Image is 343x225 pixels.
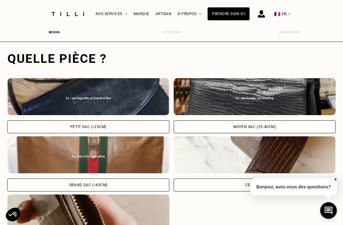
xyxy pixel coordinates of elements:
[42,30,66,34] div: Besoin
[10,96,166,100] div: Ex : sac baguette, en bandoulière
[208,7,250,20] a: Prendre soin ici
[274,11,280,17] span: 🇫🇷
[245,183,264,187] div: Ceinture
[178,0,201,28] div: À propos
[7,51,336,66] div: Quelle pièce ?
[288,13,291,15] img: menu déroulant
[332,176,338,183] button: X
[277,30,301,34] div: Confirmation
[250,178,337,195] p: Bonjour, avez-vous des questions?
[125,13,127,15] img: Menu déroulant
[155,12,172,16] a: Artisan
[69,183,108,187] div: Grand sac (>40cm)
[177,96,333,100] div: Ex : sac à main, sac bowling
[233,125,276,129] div: Moyen sac (25-40cm)
[174,136,336,173] img: Tilli retouche votre Ceinture
[70,125,106,129] div: Petit sac (<25cm)
[96,0,127,28] div: Nos services
[134,12,149,16] a: Marque
[159,30,184,34] div: Estimation
[199,13,201,15] img: Menu déroulant à propos
[271,0,294,28] button: 🇫🇷 FR
[258,10,265,18] img: icône connexion
[10,155,166,158] div: Ex : sac à dos, sac cabas
[49,12,86,16] img: Logo du service de couturière Tilli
